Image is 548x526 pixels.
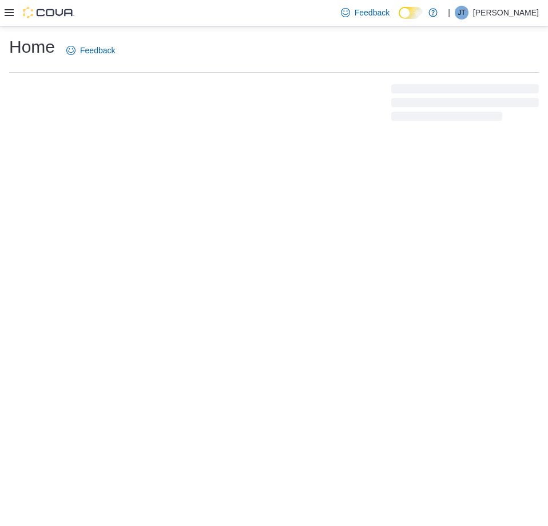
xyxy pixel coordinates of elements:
[448,6,450,19] p: |
[62,39,120,62] a: Feedback
[80,45,115,56] span: Feedback
[336,1,394,24] a: Feedback
[391,87,539,123] span: Loading
[458,6,465,19] span: JT
[473,6,539,19] p: [PERSON_NAME]
[455,6,468,19] div: Joel Thomas
[355,7,390,18] span: Feedback
[9,36,55,58] h1: Home
[399,7,423,19] input: Dark Mode
[23,7,74,18] img: Cova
